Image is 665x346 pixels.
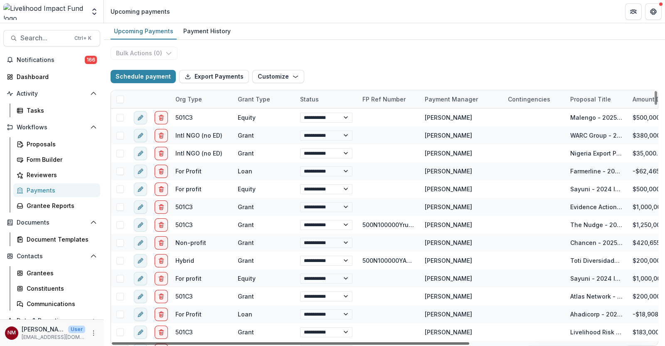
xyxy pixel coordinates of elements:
div: [PERSON_NAME] [425,149,472,158]
button: delete [155,272,168,285]
div: Grant [238,149,254,158]
button: delete [155,236,168,250]
button: Schedule payment [111,70,176,83]
div: Payment Manager [420,90,503,108]
div: 500N100000YAzoGIAT [362,256,415,265]
p: User [68,326,85,333]
div: Form Builder [27,155,94,164]
div: FP Ref Number [357,90,420,108]
div: For profit [175,274,202,283]
button: delete [155,147,168,160]
div: For profit [175,185,202,193]
button: edit [134,236,147,250]
a: Document Templates [13,232,100,246]
div: [PERSON_NAME] [425,220,472,229]
div: Status [295,90,357,108]
div: Grant Type [233,90,295,108]
a: Payments [13,183,100,197]
a: Upcoming Payments [111,23,177,40]
button: delete [155,254,168,267]
div: Grant [238,220,254,229]
a: Tasks [13,104,100,117]
button: Customize [252,70,304,83]
div: Grant [238,238,254,247]
div: Contingencies [503,95,555,104]
a: Payment History [180,23,234,40]
button: Open entity switcher [89,3,100,20]
div: The Nudge - 2024-26 Grant [570,220,623,229]
button: delete [155,326,168,339]
div: Evidence Action - 2023-26 Grant - Safe Water Initiative [GEOGRAPHIC_DATA] [570,203,623,211]
button: delete [155,183,168,196]
button: delete [155,200,168,214]
div: For Profit [175,310,202,319]
div: Dashboard [17,72,94,81]
div: Malengo - 2025 Investment [570,113,623,122]
div: Constituents [27,284,94,293]
div: Contingencies [503,90,565,108]
img: Livelihood Impact Fund logo [3,3,85,20]
a: Grantees [13,266,100,280]
button: Partners [625,3,642,20]
button: Search... [3,30,100,47]
div: Toti Diversidade - 2025 - New Lead [570,256,623,265]
div: Payment Manager [420,95,483,104]
a: Grantee Reports [13,199,100,213]
div: [PERSON_NAME] [425,310,472,319]
div: Grantee Reports [27,201,94,210]
span: 166 [85,56,97,64]
button: edit [134,200,147,214]
span: Activity [17,90,87,97]
div: Atlas Network - 2025-27 Grant [570,292,623,301]
button: delete [155,111,168,124]
button: Notifications166 [3,53,100,67]
button: delete [155,129,168,142]
div: Sayuni - 2024 Investment [570,274,623,283]
div: Grantees [27,269,94,277]
div: Proposal Title [565,90,628,108]
div: WARC Group - 2025 Investment [570,131,623,140]
a: Form Builder [13,153,100,166]
a: Communications [13,297,100,311]
div: Grant [238,256,254,265]
div: Upcoming Payments [111,25,177,37]
div: [PERSON_NAME] [425,328,472,336]
div: Loan [238,310,252,319]
button: Open Documents [3,216,100,229]
button: delete [155,218,168,232]
div: Ahadicorp - 2024 Loan [570,310,623,319]
div: Document Templates [27,235,94,244]
button: edit [134,183,147,196]
div: Equity [238,185,256,193]
button: edit [134,165,147,178]
div: For Profit [175,167,202,175]
div: Tasks [27,106,94,115]
button: Open Data & Reporting [3,314,100,327]
button: edit [134,254,147,267]
button: Open Workflows [3,121,100,134]
button: edit [134,290,147,303]
div: Nigeria Export Promotion Council - 2025 GTKY [570,149,623,158]
div: Sayuni - 2024 Investment [570,185,623,193]
div: Payments [27,186,94,195]
div: Org type [170,90,233,108]
div: [PERSON_NAME] [425,274,472,283]
button: Open Contacts [3,250,100,263]
div: Intl NGO (no ED) [175,149,222,158]
div: Proposals [27,140,94,148]
div: Intl NGO (no ED) [175,131,222,140]
div: Njeri Muthuri [7,330,16,336]
button: Export Payments [179,70,249,83]
button: delete [155,165,168,178]
div: [PERSON_NAME] [425,131,472,140]
button: More [89,328,99,338]
div: Status [295,95,324,104]
div: FP Ref Number [357,95,411,104]
button: edit [134,326,147,339]
button: edit [134,129,147,142]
